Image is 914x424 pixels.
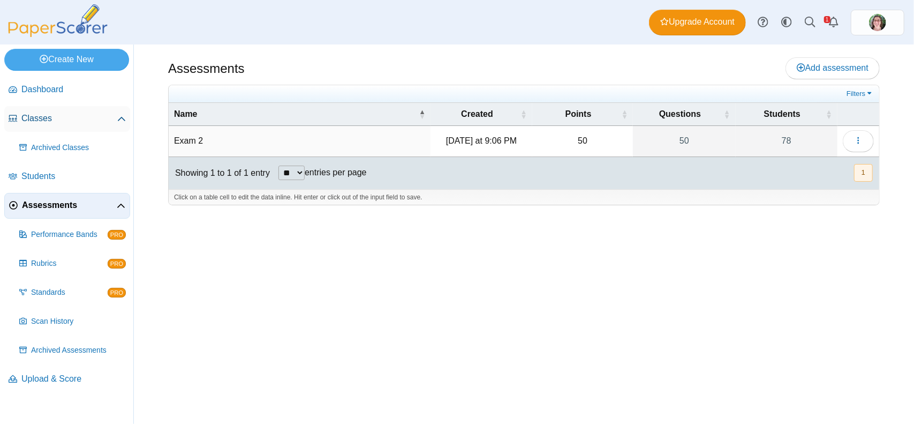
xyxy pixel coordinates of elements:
[15,338,130,363] a: Archived Assessments
[21,373,126,385] span: Upload & Score
[638,108,721,120] span: Questions
[532,126,633,157] td: 50
[844,88,877,99] a: Filters
[446,136,517,145] time: Oct 6, 2025 at 9:06 PM
[854,164,873,182] button: 1
[169,189,879,205] div: Click on a table cell to edit the data inline. Hit enter or click out of the input field to save.
[31,287,108,298] span: Standards
[31,143,126,153] span: Archived Classes
[21,84,126,95] span: Dashboard
[169,157,270,189] div: Showing 1 to 1 of 1 entry
[168,59,245,78] h1: Assessments
[853,164,873,182] nav: pagination
[797,63,868,72] span: Add assessment
[4,49,129,70] a: Create New
[822,11,845,34] a: Alerts
[736,126,837,156] a: 78
[4,193,130,219] a: Assessments
[31,345,126,356] span: Archived Assessments
[4,77,130,103] a: Dashboard
[21,113,117,124] span: Classes
[741,108,824,120] span: Students
[520,109,527,120] span: Created : Activate to sort
[621,109,628,120] span: Points : Activate to sort
[633,126,735,156] a: 50
[826,109,832,120] span: Students : Activate to sort
[660,16,735,28] span: Upgrade Account
[108,288,126,297] span: PRO
[31,258,108,269] span: Rubrics
[4,164,130,190] a: Students
[436,108,518,120] span: Created
[15,280,130,306] a: Standards PRO
[785,57,880,79] a: Add assessment
[169,126,430,157] td: Exam 2
[869,14,886,31] span: Brooke Kelly
[15,135,130,161] a: Archived Classes
[22,199,117,211] span: Assessments
[21,170,126,182] span: Students
[4,367,130,392] a: Upload & Score
[15,251,130,277] a: Rubrics PRO
[649,10,746,35] a: Upgrade Account
[15,222,130,248] a: Performance Bands PRO
[869,14,886,31] img: ps.jIrQeq6sXhOn61F0
[724,109,730,120] span: Questions : Activate to sort
[4,29,111,39] a: PaperScorer
[851,10,904,35] a: ps.jIrQeq6sXhOn61F0
[108,230,126,240] span: PRO
[174,108,417,120] span: Name
[31,229,108,240] span: Performance Bands
[4,106,130,132] a: Classes
[15,309,130,334] a: Scan History
[31,316,126,327] span: Scan History
[419,109,425,120] span: Name : Activate to invert sorting
[4,4,111,37] img: PaperScorer
[305,168,367,177] label: entries per page
[108,259,126,269] span: PRO
[538,108,620,120] span: Points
